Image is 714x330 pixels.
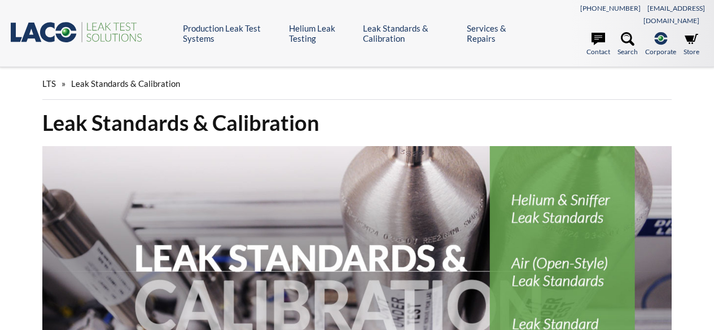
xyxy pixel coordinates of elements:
a: Helium Leak Testing [289,23,354,43]
span: Leak Standards & Calibration [71,78,180,89]
span: Corporate [645,46,676,57]
h1: Leak Standards & Calibration [42,109,672,137]
a: [EMAIL_ADDRESS][DOMAIN_NAME] [643,4,705,25]
a: Store [684,32,699,57]
a: Search [617,32,638,57]
a: Production Leak Test Systems [183,23,280,43]
a: Services & Repairs [467,23,528,43]
a: Contact [586,32,610,57]
a: [PHONE_NUMBER] [580,4,641,12]
div: » [42,68,672,100]
span: LTS [42,78,56,89]
a: Leak Standards & Calibration [363,23,458,43]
